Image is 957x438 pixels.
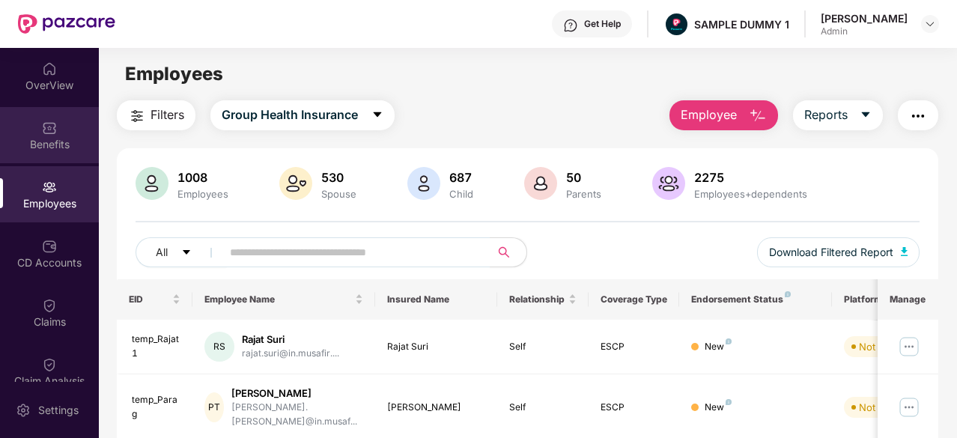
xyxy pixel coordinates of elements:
[231,386,363,401] div: [PERSON_NAME]
[652,167,685,200] img: svg+xml;base64,PHN2ZyB4bWxucz0iaHR0cDovL3d3dy53My5vcmcvMjAwMC9zdmciIHhtbG5zOnhsaW5rPSJodHRwOi8vd3...
[691,293,819,305] div: Endorsement Status
[174,188,231,200] div: Employees
[371,109,383,122] span: caret-down
[694,17,789,31] div: SAMPLE DUMMY 1
[125,63,223,85] span: Employees
[897,335,921,359] img: manageButton
[859,400,914,415] div: Not Verified
[387,340,485,354] div: Rajat Suri
[666,13,687,35] img: Pazcare_Alternative_logo-01-01.png
[242,332,339,347] div: Rajat Suri
[42,61,57,76] img: svg+xml;base64,PHN2ZyBpZD0iSG9tZSIgeG1sbnM9Imh0dHA6Ly93d3cudzMub3JnLzIwMDAvc3ZnIiB3aWR0aD0iMjAiIG...
[490,246,519,258] span: search
[318,188,359,200] div: Spouse
[128,107,146,125] img: svg+xml;base64,PHN2ZyB4bWxucz0iaHR0cDovL3d3dy53My5vcmcvMjAwMC9zdmciIHdpZHRoPSIyNCIgaGVpZ2h0PSIyNC...
[681,106,737,124] span: Employee
[785,291,791,297] img: svg+xml;base64,PHN2ZyB4bWxucz0iaHR0cDovL3d3dy53My5vcmcvMjAwMC9zdmciIHdpZHRoPSI4IiBoZWlnaHQ9IjgiIH...
[601,340,668,354] div: ESCP
[497,279,589,320] th: Relationship
[204,293,352,305] span: Employee Name
[705,401,732,415] div: New
[859,339,914,354] div: Not Verified
[897,395,921,419] img: manageButton
[601,401,668,415] div: ESCP
[509,293,565,305] span: Relationship
[204,392,224,422] div: PT
[563,170,604,185] div: 50
[446,188,476,200] div: Child
[18,14,115,34] img: New Pazcare Logo
[821,11,908,25] div: [PERSON_NAME]
[821,25,908,37] div: Admin
[563,18,578,33] img: svg+xml;base64,PHN2ZyBpZD0iSGVscC0zMngzMiIgeG1sbnM9Imh0dHA6Ly93d3cudzMub3JnLzIwMDAvc3ZnIiB3aWR0aD...
[192,279,375,320] th: Employee Name
[860,109,872,122] span: caret-down
[726,338,732,344] img: svg+xml;base64,PHN2ZyB4bWxucz0iaHR0cDovL3d3dy53My5vcmcvMjAwMC9zdmciIHdpZHRoPSI4IiBoZWlnaHQ9IjgiIH...
[584,18,621,30] div: Get Help
[151,106,184,124] span: Filters
[509,340,577,354] div: Self
[844,293,926,305] div: Platform Status
[279,167,312,200] img: svg+xml;base64,PHN2ZyB4bWxucz0iaHR0cDovL3d3dy53My5vcmcvMjAwMC9zdmciIHhtbG5zOnhsaW5rPSJodHRwOi8vd3...
[691,188,810,200] div: Employees+dependents
[589,279,680,320] th: Coverage Type
[407,167,440,200] img: svg+xml;base64,PHN2ZyB4bWxucz0iaHR0cDovL3d3dy53My5vcmcvMjAwMC9zdmciIHhtbG5zOnhsaW5rPSJodHRwOi8vd3...
[132,393,181,422] div: temp_Parag
[804,106,848,124] span: Reports
[563,188,604,200] div: Parents
[42,298,57,313] img: svg+xml;base64,PHN2ZyBpZD0iQ2xhaW0iIHhtbG5zPSJodHRwOi8vd3d3LnczLm9yZy8yMDAwL3N2ZyIgd2lkdGg9IjIwIi...
[42,357,57,372] img: svg+xml;base64,PHN2ZyBpZD0iQ2xhaW0iIHhtbG5zPSJodHRwOi8vd3d3LnczLm9yZy8yMDAwL3N2ZyIgd2lkdGg9IjIwIi...
[924,18,936,30] img: svg+xml;base64,PHN2ZyBpZD0iRHJvcGRvd24tMzJ4MzIiIHhtbG5zPSJodHRwOi8vd3d3LnczLm9yZy8yMDAwL3N2ZyIgd2...
[909,107,927,125] img: svg+xml;base64,PHN2ZyB4bWxucz0iaHR0cDovL3d3dy53My5vcmcvMjAwMC9zdmciIHdpZHRoPSIyNCIgaGVpZ2h0PSIyNC...
[129,293,170,305] span: EID
[669,100,778,130] button: Employee
[117,279,193,320] th: EID
[136,237,227,267] button: Allcaret-down
[34,403,83,418] div: Settings
[136,167,168,200] img: svg+xml;base64,PHN2ZyB4bWxucz0iaHR0cDovL3d3dy53My5vcmcvMjAwMC9zdmciIHhtbG5zOnhsaW5rPSJodHRwOi8vd3...
[42,180,57,195] img: svg+xml;base64,PHN2ZyBpZD0iRW1wbG95ZWVzIiB4bWxucz0iaHR0cDovL3d3dy53My5vcmcvMjAwMC9zdmciIHdpZHRoPS...
[901,247,908,256] img: svg+xml;base64,PHN2ZyB4bWxucz0iaHR0cDovL3d3dy53My5vcmcvMjAwMC9zdmciIHhtbG5zOnhsaW5rPSJodHRwOi8vd3...
[42,239,57,254] img: svg+xml;base64,PHN2ZyBpZD0iQ0RfQWNjb3VudHMiIGRhdGEtbmFtZT0iQ0QgQWNjb3VudHMiIHhtbG5zPSJodHRwOi8vd3...
[231,401,363,429] div: [PERSON_NAME].[PERSON_NAME]@in.musaf...
[509,401,577,415] div: Self
[705,340,732,354] div: New
[769,244,893,261] span: Download Filtered Report
[318,170,359,185] div: 530
[757,237,920,267] button: Download Filtered Report
[387,401,485,415] div: [PERSON_NAME]
[375,279,497,320] th: Insured Name
[726,399,732,405] img: svg+xml;base64,PHN2ZyB4bWxucz0iaHR0cDovL3d3dy53My5vcmcvMjAwMC9zdmciIHdpZHRoPSI4IiBoZWlnaHQ9IjgiIH...
[174,170,231,185] div: 1008
[878,279,938,320] th: Manage
[210,100,395,130] button: Group Health Insurancecaret-down
[222,106,358,124] span: Group Health Insurance
[446,170,476,185] div: 687
[793,100,883,130] button: Reportscaret-down
[132,332,181,361] div: temp_Rajat1
[181,247,192,259] span: caret-down
[156,244,168,261] span: All
[42,121,57,136] img: svg+xml;base64,PHN2ZyBpZD0iQmVuZWZpdHMiIHhtbG5zPSJodHRwOi8vd3d3LnczLm9yZy8yMDAwL3N2ZyIgd2lkdGg9Ij...
[524,167,557,200] img: svg+xml;base64,PHN2ZyB4bWxucz0iaHR0cDovL3d3dy53My5vcmcvMjAwMC9zdmciIHhtbG5zOnhsaW5rPSJodHRwOi8vd3...
[117,100,195,130] button: Filters
[691,170,810,185] div: 2275
[242,347,339,361] div: rajat.suri@in.musafir....
[749,107,767,125] img: svg+xml;base64,PHN2ZyB4bWxucz0iaHR0cDovL3d3dy53My5vcmcvMjAwMC9zdmciIHhtbG5zOnhsaW5rPSJodHRwOi8vd3...
[16,403,31,418] img: svg+xml;base64,PHN2ZyBpZD0iU2V0dGluZy0yMHgyMCIgeG1sbnM9Imh0dHA6Ly93d3cudzMub3JnLzIwMDAvc3ZnIiB3aW...
[204,332,234,362] div: RS
[490,237,527,267] button: search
